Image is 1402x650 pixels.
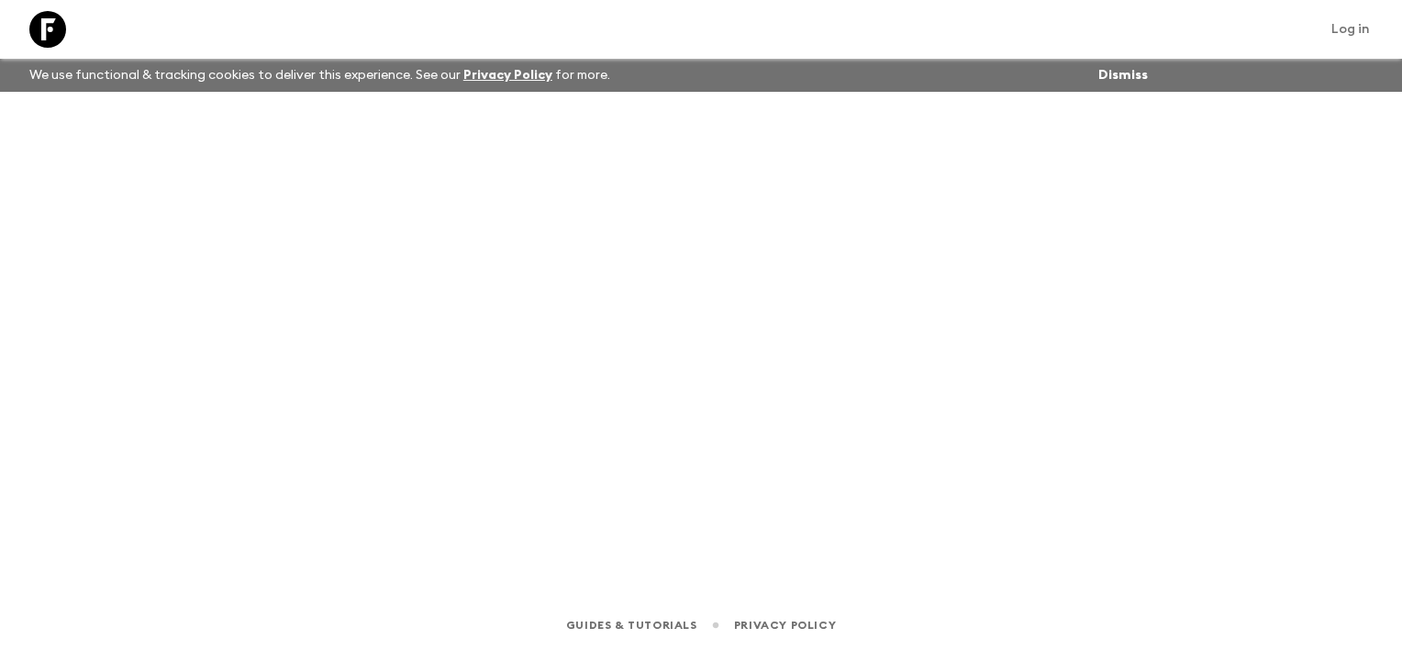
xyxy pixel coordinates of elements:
a: Log in [1321,17,1380,42]
a: Guides & Tutorials [566,615,697,635]
button: Dismiss [1094,62,1152,88]
a: Privacy Policy [734,615,836,635]
p: We use functional & tracking cookies to deliver this experience. See our for more. [22,59,618,92]
a: Privacy Policy [463,69,552,82]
